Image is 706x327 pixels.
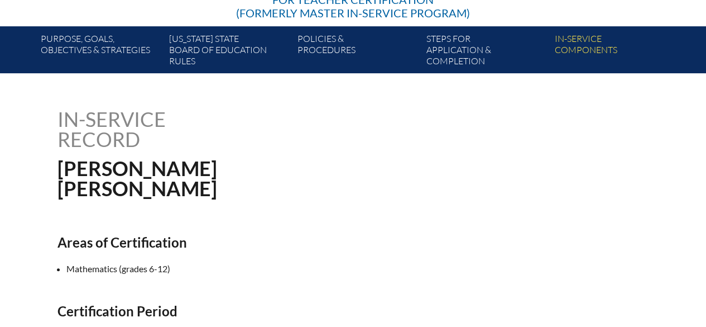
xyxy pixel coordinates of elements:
h1: In-service record [57,109,282,149]
h1: [PERSON_NAME] [PERSON_NAME] [57,158,424,198]
a: Steps forapplication & completion [422,31,550,73]
li: Mathematics (grades 6-12) [66,262,459,276]
a: Policies &Procedures [293,31,421,73]
h2: Areas of Certification [57,234,450,250]
a: In-servicecomponents [550,31,679,73]
a: [US_STATE] StateBoard of Education rules [165,31,293,73]
h2: Certification Period [57,303,450,319]
a: Purpose, goals,objectives & strategies [36,31,164,73]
